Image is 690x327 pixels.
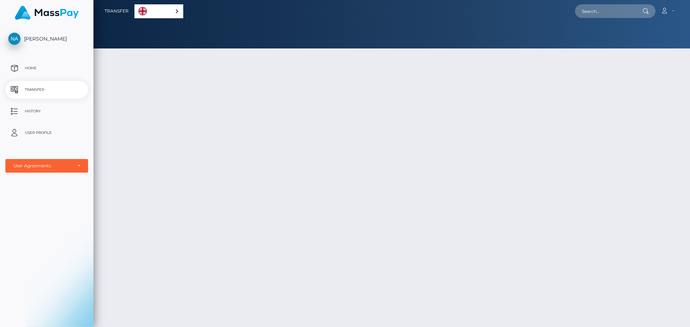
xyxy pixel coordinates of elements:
[5,36,88,42] span: [PERSON_NAME]
[134,4,183,18] div: Language
[134,4,183,18] aside: Language selected: English
[13,163,72,169] div: User Agreements
[135,5,183,18] a: English
[575,4,643,18] input: Search...
[8,106,85,117] p: History
[5,81,88,99] a: Transfer
[5,124,88,142] a: User Profile
[8,84,85,95] p: Transfer
[8,127,85,138] p: User Profile
[5,59,88,77] a: Home
[15,6,79,20] img: MassPay
[105,4,129,19] a: Transfer
[5,102,88,120] a: History
[5,159,88,173] button: User Agreements
[8,63,85,74] p: Home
